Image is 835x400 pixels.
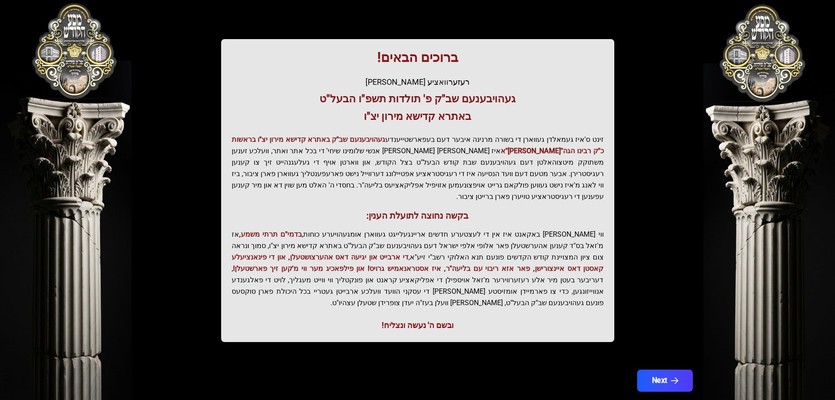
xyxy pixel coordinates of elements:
[232,76,604,88] div: רעזערוואציע [PERSON_NAME]
[232,209,604,222] h3: בקשה נחוצה לתועלת הענין:
[232,134,604,202] p: זינט ס'איז געמאלדן געווארן די בשורה מרנינה איבער דעם בעפארשטייענדע איז [PERSON_NAME] [PERSON_NAME...
[232,229,604,309] p: ווי [PERSON_NAME] באקאנט איז אין די לעצטערע חדשים אריינגעלייגט געווארן אומגעהויערע כוחות, אז מ'זא...
[232,135,604,155] span: געהויבענעם שב"ק באתרא קדישא מירון יצ"ו בראשות כ"ק רבינו הגה"[PERSON_NAME]"א
[232,109,604,123] h3: באתרא קדישא מירון יצ"ו
[637,370,692,392] button: Next
[232,50,604,65] h1: ברוכים הבאים!
[232,92,604,106] h3: געהויבענעם שב"ק פ' תולדות תשפ"ו הבעל"ט
[239,230,302,238] span: בדמי"ם תרתי משמע,
[232,319,604,332] div: ובשם ה' נעשה ונצליח!
[232,253,604,273] span: די ארבייט און יגיעה דאס אהערצושטעלן, און די פינאנציעלע קאסטן דאס איינצורישן, פאר אזא ריבוי עם בלי...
